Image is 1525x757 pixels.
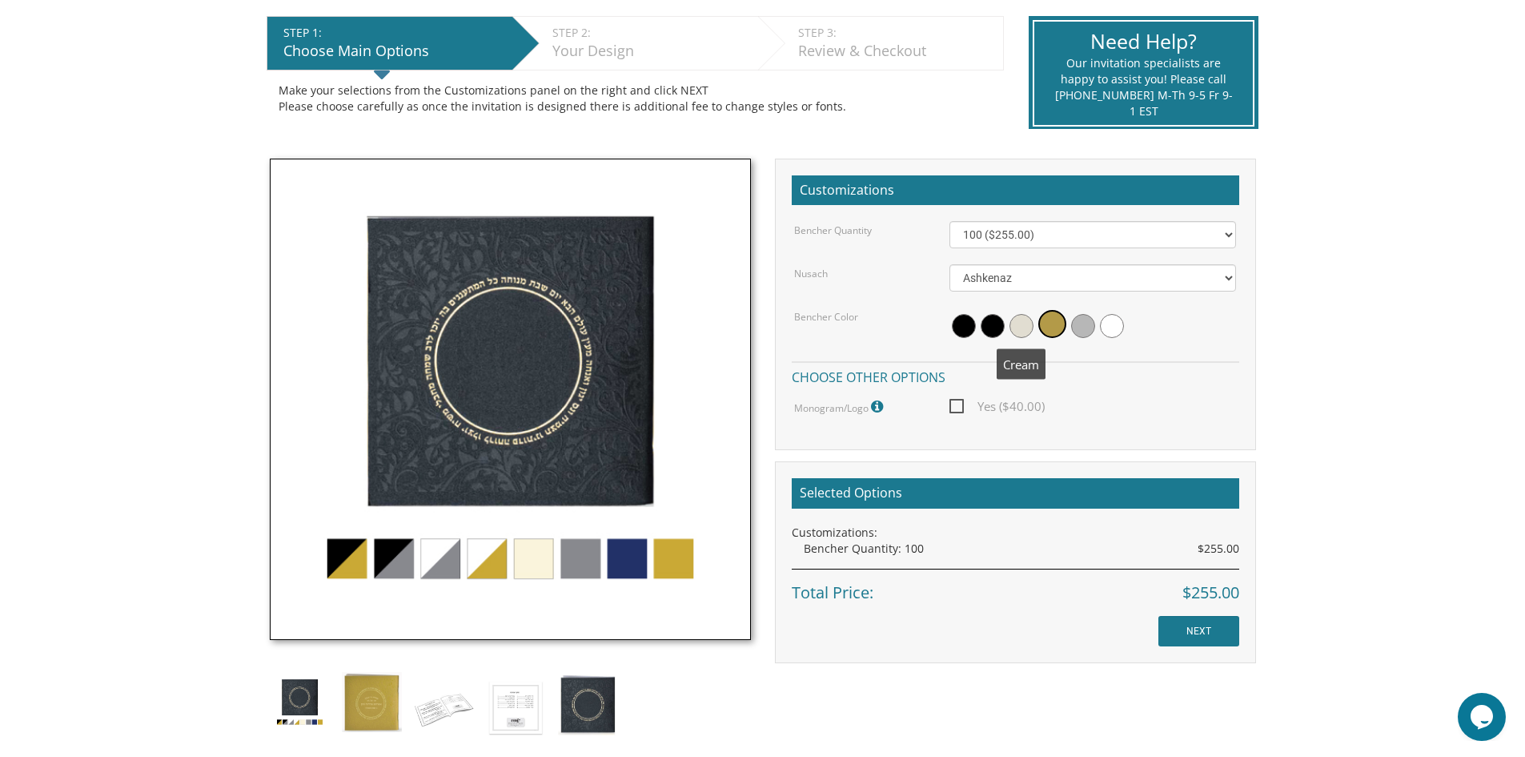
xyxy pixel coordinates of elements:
[798,25,995,41] div: STEP 3:
[279,83,992,115] div: Make your selections from the Customizations panel on the right and click NEXT Please choose care...
[552,41,750,62] div: Your Design
[1198,541,1239,557] span: $255.00
[804,541,1239,557] div: Bencher Quantity: 100
[1158,616,1239,646] input: NEXT
[486,672,546,743] img: square-embossed-inside-2.jpg
[792,361,1239,389] h4: Choose other options
[283,41,504,62] div: Choose Main Options
[792,525,1239,541] div: Customizations:
[414,672,474,743] img: square-embossed-inside-1.jpg
[552,25,750,41] div: STEP 2:
[1054,55,1233,119] div: Our invitation specialists are happy to assist you! Please call [PHONE_NUMBER] M-Th 9-5 Fr 9-1 EST
[1458,693,1509,741] iframe: chat widget
[949,397,1045,417] span: Yes ($40.00)
[794,310,858,324] label: Bencher Color
[792,569,1239,605] div: Total Price:
[792,478,1239,509] h2: Selected Options
[558,672,618,735] img: simchonim-black-and-gold.jpg
[792,175,1239,206] h2: Customizations
[270,672,330,732] img: simchonim_round_emboss.jpg
[342,672,402,732] img: simchonim-square-gold.jpg
[794,267,828,280] label: Nusach
[794,397,887,417] label: Monogram/Logo
[794,223,872,237] label: Bencher Quantity
[1182,582,1239,605] span: $255.00
[283,25,504,41] div: STEP 1:
[270,159,751,640] img: simchonim_round_emboss.jpg
[1054,27,1233,56] div: Need Help?
[798,41,995,62] div: Review & Checkout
